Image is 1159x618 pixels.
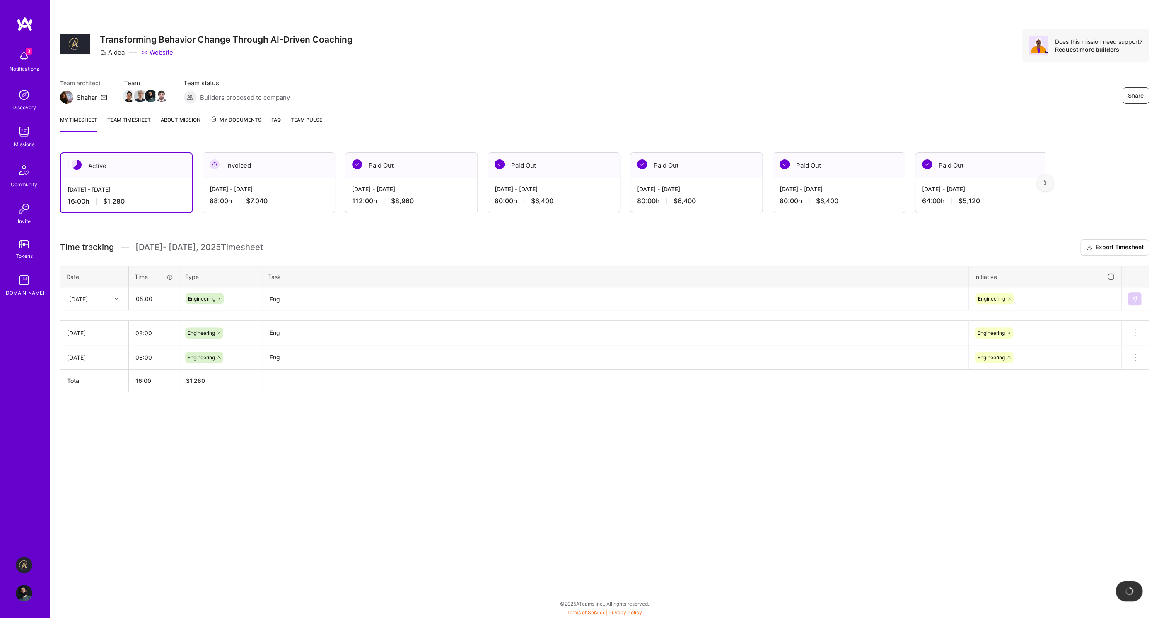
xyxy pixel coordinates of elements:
div: Does this mission need support? [1055,38,1142,46]
div: [DATE] [67,329,122,337]
a: Team timesheet [107,115,151,132]
button: Share [1123,87,1149,104]
img: Paid Out [637,159,647,169]
div: Tokens [16,252,33,260]
img: Builders proposed to company [184,91,197,104]
th: 16:00 [129,370,179,392]
a: Team Member Avatar [124,89,135,103]
span: $1,280 [103,197,125,206]
span: Share [1128,91,1144,100]
img: Company Logo [60,34,90,55]
span: 3 [26,48,32,55]
a: FAQ [271,115,281,132]
div: Request more builders [1055,46,1142,53]
textarea: Eng [263,288,967,310]
img: Invite [16,200,32,217]
div: Initiative [974,272,1115,281]
a: Team Member Avatar [135,89,145,103]
div: Paid Out [630,153,762,178]
span: Team [124,79,167,87]
th: Total [60,370,129,392]
i: icon Download [1086,243,1092,252]
a: Aldea: Transforming Behavior Change Through AI-Driven Coaching [14,557,34,573]
div: Paid Out [773,153,905,178]
span: Engineering [978,354,1005,361]
img: Paid Out [495,159,505,169]
div: Paid Out [488,153,620,178]
span: $5,120 [959,197,980,205]
span: Engineering [188,354,215,361]
span: $6,400 [816,197,838,205]
img: Paid Out [922,159,932,169]
div: [DATE] - [DATE] [352,185,471,193]
h3: Transforming Behavior Change Through AI-Driven Coaching [100,34,353,45]
div: 112:00 h [352,197,471,205]
a: Website [141,48,173,57]
span: Engineering [188,296,215,302]
div: Paid Out [345,153,477,178]
img: Team Member Avatar [155,90,168,102]
img: Community [14,160,34,180]
a: Team Pulse [291,115,322,132]
a: My timesheet [60,115,97,132]
span: $7,040 [246,197,268,205]
a: Terms of Service [567,609,606,616]
div: 88:00 h [210,197,328,205]
span: Team architect [60,79,107,87]
span: [DATE] - [DATE] , 2025 Timesheet [135,242,263,252]
span: Team Pulse [291,117,322,123]
div: Community [11,180,37,189]
div: Discovery [12,103,36,112]
div: © 2025 ATeams Inc., All rights reserved. [50,593,1159,614]
textarea: Eng [263,346,967,369]
div: null [1128,292,1142,305]
span: Builders proposed to company [200,93,290,102]
img: guide book [16,272,32,289]
i: icon Mail [101,94,107,101]
img: Team Member Avatar [145,90,157,102]
span: $ 1,280 [186,377,205,384]
a: About Mission [161,115,200,132]
img: Submit [1131,296,1138,302]
span: Engineering [978,330,1005,336]
div: 80:00 h [495,197,613,205]
div: Missions [14,140,34,149]
img: Team Member Avatar [123,90,135,102]
span: $6,400 [674,197,696,205]
img: logo [17,17,33,31]
img: right [1043,180,1047,186]
span: $8,960 [391,197,414,205]
textarea: Eng [263,322,967,344]
span: | [567,609,642,616]
span: Engineering [188,330,215,336]
div: 80:00 h [780,197,898,205]
div: Shahar [77,93,97,102]
span: Engineering [978,296,1005,302]
span: Time tracking [60,242,114,252]
img: teamwork [16,123,32,140]
a: Team Member Avatar [156,89,167,103]
img: bell [16,48,32,65]
img: Aldea: Transforming Behavior Change Through AI-Driven Coaching [16,557,32,573]
button: Export Timesheet [1080,239,1149,256]
div: Notifications [10,65,39,73]
div: 64:00 h [922,197,1041,205]
img: Team Architect [60,91,73,104]
input: HH:MM [129,288,179,310]
div: Paid Out [915,153,1047,178]
div: Active [61,153,192,178]
img: tokens [19,240,29,248]
input: HH:MM [129,346,179,368]
div: Time [135,272,173,281]
img: Invoiced [210,159,220,169]
div: Invite [18,217,31,226]
span: Team status [184,79,290,87]
div: [DATE] - [DATE] [210,185,328,193]
div: [DOMAIN_NAME] [4,289,44,297]
img: discovery [16,87,32,103]
img: Paid Out [352,159,362,169]
div: [DATE] - [DATE] [922,185,1041,193]
img: Active [72,160,82,170]
a: User Avatar [14,585,34,601]
img: Avatar [1029,36,1048,55]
